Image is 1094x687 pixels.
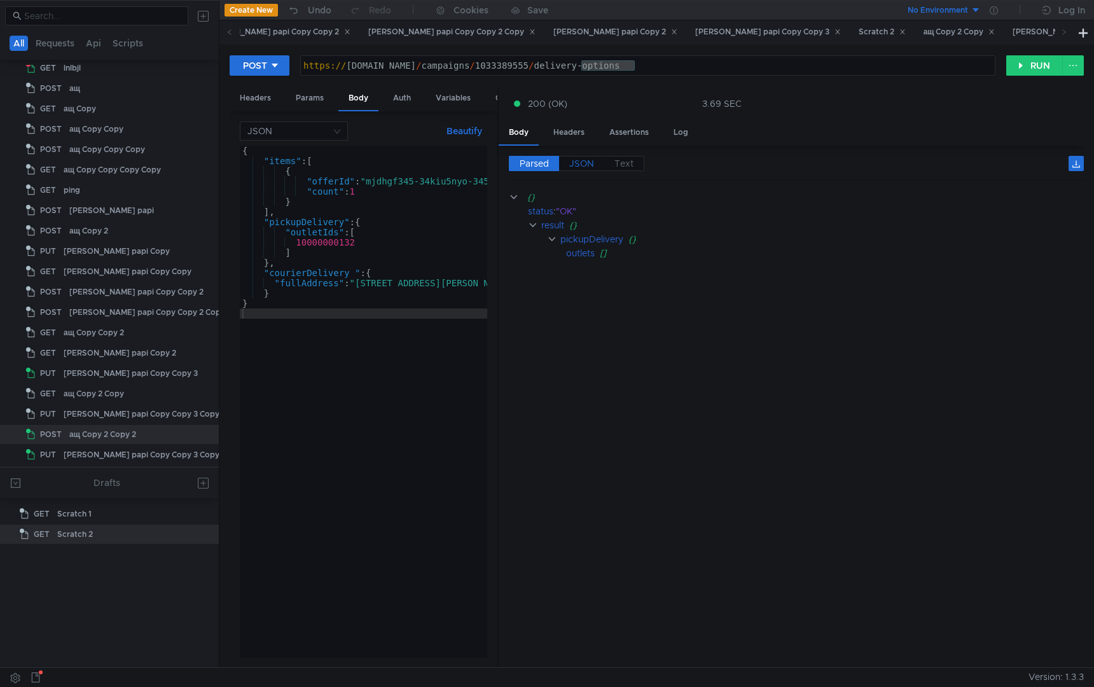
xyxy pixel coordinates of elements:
[93,475,120,490] div: Drafts
[40,343,56,363] span: GET
[908,4,968,17] div: No Environment
[64,364,198,383] div: [PERSON_NAME] papi Copy Copy 3
[40,59,56,78] span: GET
[64,405,219,424] div: [PERSON_NAME] papi Copy Copy 3 Copy
[32,36,78,51] button: Requests
[34,504,50,524] span: GET
[541,218,564,232] div: result
[69,140,145,159] div: ащ Copy Copy Copy
[527,6,548,15] div: Save
[57,504,92,524] div: Scratch 1
[528,204,1084,218] div: :
[663,121,698,144] div: Log
[499,121,539,146] div: Body
[64,384,124,403] div: ащ Copy 2 Copy
[64,445,226,464] div: [PERSON_NAME] papi Copy Copy 3 Copy 2
[702,98,742,109] div: 3.69 SEC
[64,99,96,118] div: ащ Copy
[24,9,181,23] input: Search...
[64,262,191,281] div: [PERSON_NAME] papi Copy Copy
[543,121,595,144] div: Headers
[40,323,56,342] span: GET
[69,282,204,302] div: [PERSON_NAME] papi Copy Copy 2
[34,525,50,544] span: GET
[205,25,350,39] div: [PERSON_NAME] papi Copy Copy 2
[1028,668,1084,686] span: Version: 1.3.3
[441,123,487,139] button: Beautify
[230,87,281,110] div: Headers
[69,303,225,322] div: [PERSON_NAME] papi Copy Copy 2 Copy
[369,3,391,18] div: Redo
[40,201,62,220] span: POST
[82,36,105,51] button: Api
[64,323,124,342] div: ащ Copy Copy 2
[64,160,161,179] div: ащ Copy Copy Copy Copy
[695,25,841,39] div: [PERSON_NAME] papi Copy Copy 3
[600,246,1067,260] div: []
[230,55,289,76] button: POST
[528,204,553,218] div: status
[40,384,56,403] span: GET
[614,158,634,169] span: Text
[383,87,421,110] div: Auth
[40,242,56,261] span: PUT
[553,25,677,39] div: [PERSON_NAME] papi Copy 2
[69,79,80,98] div: ащ
[1006,55,1063,76] button: RUN
[40,425,62,444] span: POST
[628,232,1068,246] div: {}
[40,79,62,98] span: POST
[569,218,1067,232] div: {}
[40,120,62,139] span: POST
[338,87,378,111] div: Body
[10,36,28,51] button: All
[64,181,80,200] div: ping
[599,121,659,144] div: Assertions
[40,364,56,383] span: PUT
[454,3,488,18] div: Cookies
[225,4,278,17] button: Create New
[243,59,267,73] div: POST
[527,190,1066,204] div: {}
[426,87,481,110] div: Variables
[64,59,81,78] div: lnlbjl
[40,181,56,200] span: GET
[278,1,340,20] button: Undo
[69,120,123,139] div: ащ Copy Copy
[40,445,56,464] span: PUT
[1058,3,1085,18] div: Log In
[69,201,154,220] div: [PERSON_NAME] papi
[40,303,62,322] span: POST
[40,405,56,424] span: PUT
[40,262,56,281] span: GET
[40,221,62,240] span: POST
[308,3,331,18] div: Undo
[340,1,400,20] button: Redo
[520,158,549,169] span: Parsed
[556,204,1066,218] div: "OK"
[924,25,995,39] div: ащ Copy 2 Copy
[64,343,176,363] div: [PERSON_NAME] papi Copy 2
[528,97,567,111] span: 200 (OK)
[368,25,536,39] div: [PERSON_NAME] papi Copy Copy 2 Copy
[40,99,56,118] span: GET
[40,160,56,179] span: GET
[64,242,170,261] div: [PERSON_NAME] papi Copy
[569,158,594,169] span: JSON
[859,25,906,39] div: Scratch 2
[40,140,62,159] span: POST
[40,282,62,302] span: POST
[69,425,136,444] div: ащ Copy 2 Copy 2
[485,87,527,110] div: Other
[566,246,595,260] div: outlets
[57,525,93,544] div: Scratch 2
[109,36,147,51] button: Scripts
[69,221,108,240] div: ащ Copy 2
[286,87,334,110] div: Params
[560,232,623,246] div: pickupDelivery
